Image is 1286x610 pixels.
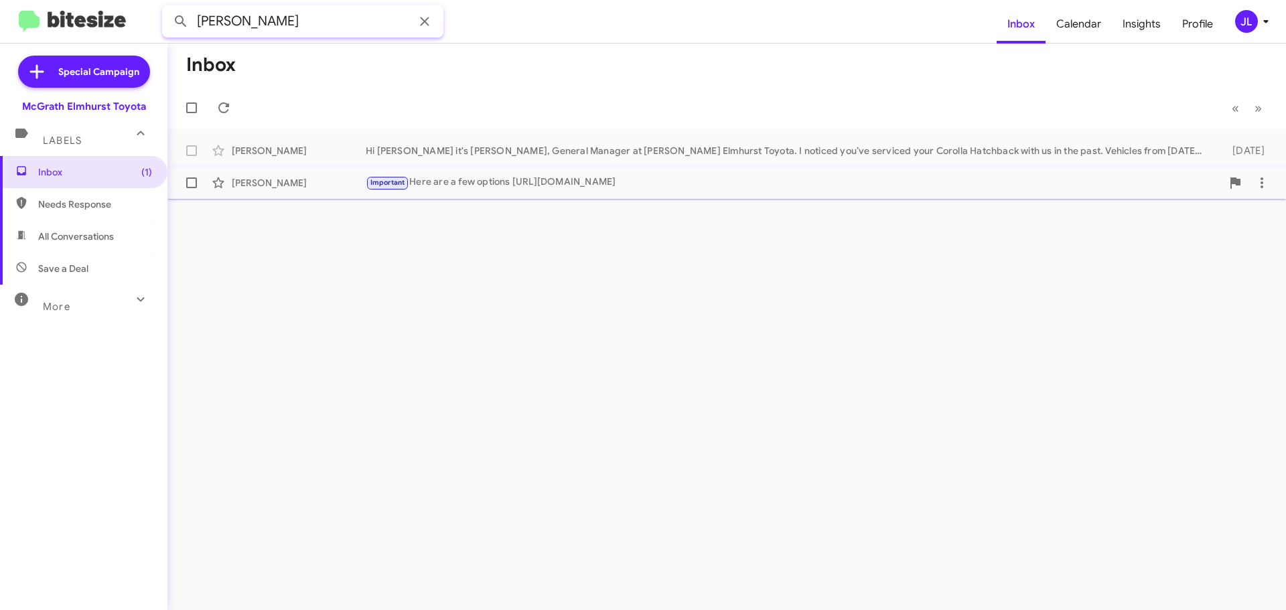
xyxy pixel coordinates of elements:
[1112,5,1171,44] a: Insights
[43,135,82,147] span: Labels
[148,79,226,88] div: Keywords by Traffic
[1211,144,1275,157] div: [DATE]
[1235,10,1258,33] div: JL
[370,178,405,187] span: Important
[18,56,150,88] a: Special Campaign
[38,230,114,243] span: All Conversations
[43,301,70,313] span: More
[1255,100,1262,117] span: »
[366,144,1211,157] div: Hi [PERSON_NAME] it's [PERSON_NAME], General Manager at [PERSON_NAME] Elmhurst Toyota. I noticed ...
[1046,5,1112,44] a: Calendar
[1246,94,1270,122] button: Next
[1224,94,1247,122] button: Previous
[366,175,1222,190] div: Here are a few options [URL][DOMAIN_NAME]
[1224,10,1271,33] button: JL
[232,144,366,157] div: [PERSON_NAME]
[58,65,139,78] span: Special Campaign
[186,54,236,76] h1: Inbox
[21,21,32,32] img: logo_orange.svg
[22,100,146,113] div: McGrath Elmhurst Toyota
[232,176,366,189] div: [PERSON_NAME]
[133,78,144,88] img: tab_keywords_by_traffic_grey.svg
[38,198,152,211] span: Needs Response
[1232,100,1239,117] span: «
[162,5,443,37] input: Search
[51,79,120,88] div: Domain Overview
[38,165,152,179] span: Inbox
[1171,5,1224,44] a: Profile
[141,165,152,179] span: (1)
[36,78,47,88] img: tab_domain_overview_orange.svg
[21,35,32,46] img: website_grey.svg
[35,35,147,46] div: Domain: [DOMAIN_NAME]
[38,21,66,32] div: v 4.0.25
[997,5,1046,44] a: Inbox
[38,262,88,275] span: Save a Deal
[1224,94,1270,122] nav: Page navigation example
